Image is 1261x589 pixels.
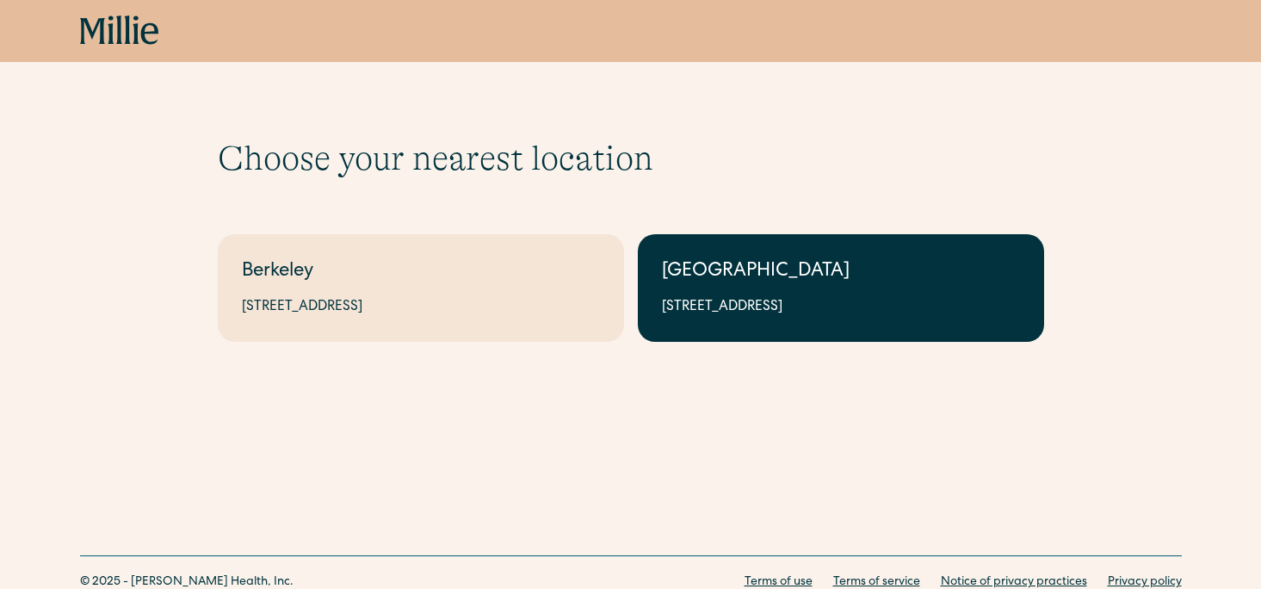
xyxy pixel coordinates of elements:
div: Berkeley [242,258,600,287]
a: Berkeley[STREET_ADDRESS] [218,234,624,342]
h1: Choose your nearest location [218,138,1044,179]
div: [STREET_ADDRESS] [662,297,1020,318]
a: [GEOGRAPHIC_DATA][STREET_ADDRESS] [638,234,1044,342]
div: [STREET_ADDRESS] [242,297,600,318]
div: [GEOGRAPHIC_DATA] [662,258,1020,287]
